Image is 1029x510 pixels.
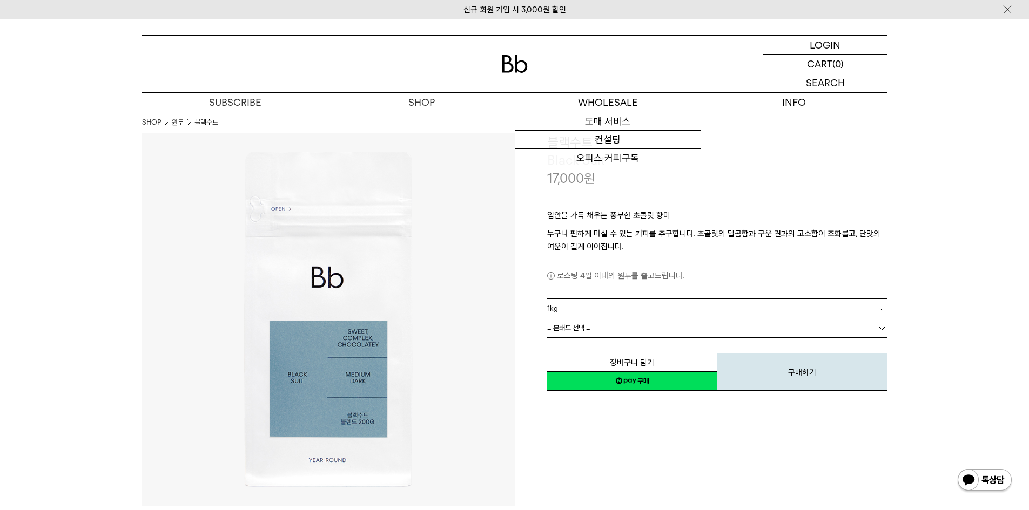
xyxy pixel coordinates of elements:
[547,318,590,337] span: = 분쇄도 선택 =
[547,269,887,282] p: 로스팅 4일 이내의 원두를 출고드립니다.
[547,353,717,372] button: 장바구니 담기
[763,55,887,73] a: CART (0)
[515,93,701,112] p: WHOLESALE
[807,55,832,73] p: CART
[547,209,887,227] p: 입안을 가득 채우는 풍부한 초콜릿 향미
[810,36,840,54] p: LOGIN
[806,73,845,92] p: SEARCH
[584,171,595,186] span: 원
[502,55,528,73] img: 로고
[515,131,701,149] a: 컨설팅
[547,227,887,253] p: 누구나 편하게 마실 수 있는 커피를 추구합니다. 초콜릿의 달콤함과 구운 견과의 고소함이 조화롭고, 단맛의 여운이 길게 이어집니다.
[763,36,887,55] a: LOGIN
[515,149,701,167] a: 오피스 커피구독
[547,151,887,169] p: Black Suit
[515,112,701,131] a: 도매 서비스
[832,55,844,73] p: (0)
[142,117,161,128] a: SHOP
[547,371,717,391] a: 새창
[957,468,1013,494] img: 카카오톡 채널 1:1 채팅 버튼
[547,169,595,188] p: 17,000
[547,133,887,152] h3: 블랙수트
[701,93,887,112] p: INFO
[142,93,328,112] a: SUBSCRIBE
[463,5,566,15] a: 신규 회원 가입 시 3,000원 할인
[328,93,515,112] a: SHOP
[172,117,184,128] a: 원두
[547,299,558,318] span: 1kg
[717,353,887,391] button: 구매하기
[142,133,515,506] img: 블랙수트
[194,117,218,128] li: 블랙수트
